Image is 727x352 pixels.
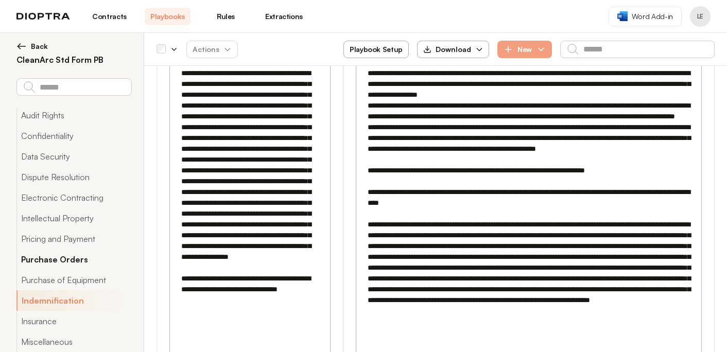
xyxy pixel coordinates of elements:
a: Extractions [261,8,307,25]
h2: CleanArc Std Form PB [16,54,131,66]
button: Pricing and Payment [16,228,131,249]
button: New [497,41,552,58]
button: Download [417,41,489,58]
button: Actions [186,41,238,58]
button: Indemnification [16,290,131,311]
div: Select all [157,45,166,54]
button: Playbook Setup [343,41,409,58]
button: Electronic Contracting [16,187,131,208]
span: Actions [184,40,240,59]
img: logo [16,13,70,20]
a: Playbooks [145,8,191,25]
button: Back [16,41,131,51]
div: Download [423,44,471,55]
button: Purchase of Equipment [16,270,131,290]
button: Insurance [16,311,131,331]
button: Dispute Resolution [16,167,131,187]
button: Intellectual Property [16,208,131,228]
span: Word Add-in [632,11,673,22]
button: Profile menu [690,6,711,27]
a: Rules [203,8,249,25]
button: Purchase Orders [16,249,131,270]
img: word [617,11,628,21]
button: Audit Rights [16,105,131,126]
button: Data Security [16,146,131,167]
button: Miscellaneous [16,331,131,352]
span: Back [31,41,48,51]
button: Confidentiality [16,126,131,146]
a: Word Add-in [609,7,682,26]
a: Contracts [86,8,132,25]
img: left arrow [16,41,27,51]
